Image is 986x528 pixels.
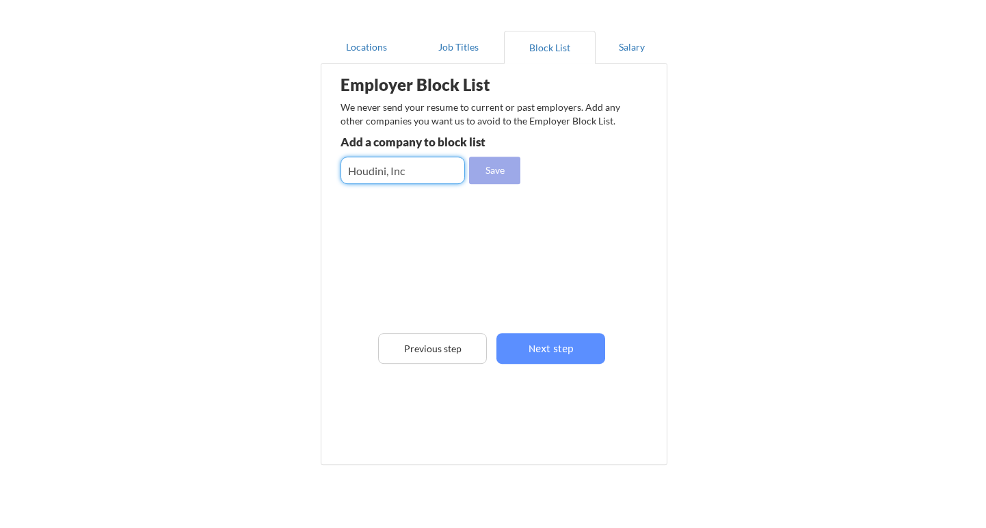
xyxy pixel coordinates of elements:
button: Salary [596,31,667,64]
button: Block List [504,31,596,64]
button: Save [469,157,520,184]
button: Job Titles [412,31,504,64]
button: Previous step [378,333,487,364]
div: Employer Block List [341,77,556,93]
div: Add a company to block list [341,136,542,148]
input: e.g. Google [341,157,465,184]
button: Next step [496,333,605,364]
button: Locations [321,31,412,64]
div: We never send your resume to current or past employers. Add any other companies you want us to av... [341,101,629,127]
